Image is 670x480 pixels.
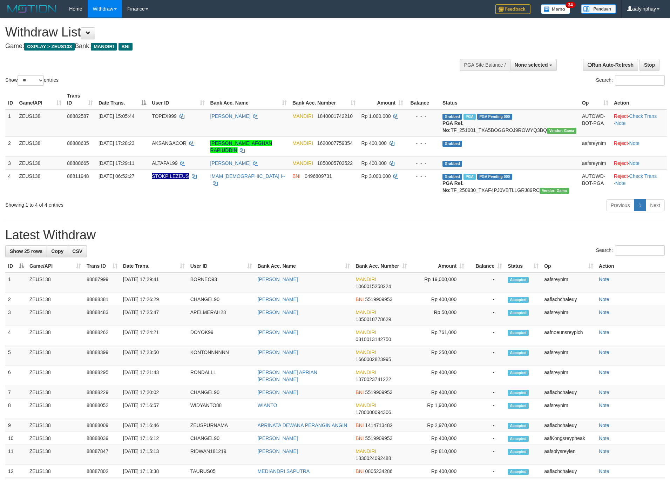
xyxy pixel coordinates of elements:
a: [PERSON_NAME] [258,435,298,441]
span: [DATE] 15:05:44 [99,113,134,119]
span: ALTAFAL99 [152,160,177,166]
a: Run Auto-Refresh [583,59,638,71]
span: 88888665 [67,160,89,166]
td: 2 [5,293,27,306]
input: Search: [615,245,665,256]
td: Rp 1,900,000 [410,399,467,419]
td: 3 [5,156,16,169]
th: Balance: activate to sort column ascending [467,260,505,273]
th: User ID: activate to sort column ascending [188,260,255,273]
span: BNI [356,422,364,428]
th: Date Trans.: activate to sort column ascending [120,260,188,273]
a: [PERSON_NAME] [258,296,298,302]
h1: Latest Withdraw [5,228,665,242]
span: MANDIRI [356,349,376,355]
span: MANDIRI [356,369,376,375]
td: aafsreynim [579,136,611,156]
span: Marked by aafnoeunsreypich [463,114,476,120]
a: Reject [614,173,628,179]
span: MANDIRI [292,140,313,146]
a: [PERSON_NAME] [258,389,298,395]
td: - [467,366,505,386]
td: 7 [5,386,27,399]
td: 88888295 [84,366,120,386]
span: BNI [292,173,300,179]
div: Showing 1 to 4 of 4 entries [5,199,274,208]
a: Note [599,276,609,282]
a: Note [629,140,640,146]
td: Rp 400,000 [410,293,467,306]
td: · [611,136,667,156]
a: Note [615,180,626,186]
td: 88888009 [84,419,120,432]
a: Note [599,435,609,441]
span: MANDIRI [356,329,376,335]
a: Note [599,349,609,355]
td: TF_251001_TXA5BOGGROJ9ROWYQ3BQ [440,109,579,137]
td: aaflachchaleuy [541,465,596,478]
img: Feedback.jpg [495,4,530,14]
td: ZEUS138 [27,419,84,432]
th: Bank Acc. Number: activate to sort column ascending [353,260,410,273]
td: 1 [5,109,16,137]
td: - [467,293,505,306]
a: Next [645,199,665,211]
span: Copy 1620007759354 to clipboard [317,140,353,146]
td: ZEUS138 [16,136,65,156]
td: ZEUS138 [27,326,84,346]
td: · · [611,109,667,137]
span: Copy 1840001742210 to clipboard [317,113,353,119]
td: 6 [5,366,27,386]
td: APELMERAH23 [188,306,255,326]
span: Rp 400.000 [361,160,386,166]
td: - [467,419,505,432]
td: aaflachchaleuy [541,386,596,399]
label: Show entries [5,75,59,86]
span: Copy 0496809731 to clipboard [305,173,332,179]
td: aafsreynim [541,273,596,293]
th: Game/API: activate to sort column ascending [16,89,65,109]
span: Copy 5519909953 to clipboard [365,389,393,395]
td: 88888262 [84,326,120,346]
td: ZEUSPURNAMA [188,419,255,432]
a: Note [599,369,609,375]
td: aafnoeunsreypich [541,326,596,346]
span: Copy 1780000094306 to clipboard [356,409,391,415]
td: - [467,432,505,445]
td: - [467,306,505,326]
span: Accepted [508,310,529,316]
td: 88887999 [84,273,120,293]
td: - [467,399,505,419]
td: 88888483 [84,306,120,326]
td: 10 [5,432,27,445]
td: [DATE] 17:16:12 [120,432,188,445]
td: TAURUS05 [188,465,255,478]
td: - [467,273,505,293]
td: aafsreynim [579,156,611,169]
span: Grabbed [442,114,462,120]
th: Status: activate to sort column ascending [505,260,541,273]
a: WIANTO [258,402,277,408]
span: Vendor URL: https://trx31.1velocity.biz [547,128,576,134]
a: APRINATA DEWANA PERANGIN ANGIN [258,422,347,428]
span: 34 [566,2,575,8]
td: CHANGEL90 [188,293,255,306]
a: Check Trans [629,173,657,179]
td: RIDWAN181219 [188,445,255,465]
th: Bank Acc. Name: activate to sort column ascending [208,89,290,109]
span: Accepted [508,469,529,475]
span: Accepted [508,370,529,376]
span: Copy 1370023741222 to clipboard [356,376,391,382]
span: [DATE] 17:29:11 [99,160,134,166]
label: Search: [596,245,665,256]
a: Note [599,402,609,408]
th: Op: activate to sort column ascending [541,260,596,273]
img: panduan.png [581,4,616,14]
span: Rp 1.000.000 [361,113,391,119]
span: Nama rekening ada tanda titik/strip, harap diedit [152,173,189,179]
span: MANDIRI [356,402,376,408]
td: - [467,465,505,478]
span: 88811948 [67,173,89,179]
td: 4 [5,169,16,196]
td: aafsreynim [541,366,596,386]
